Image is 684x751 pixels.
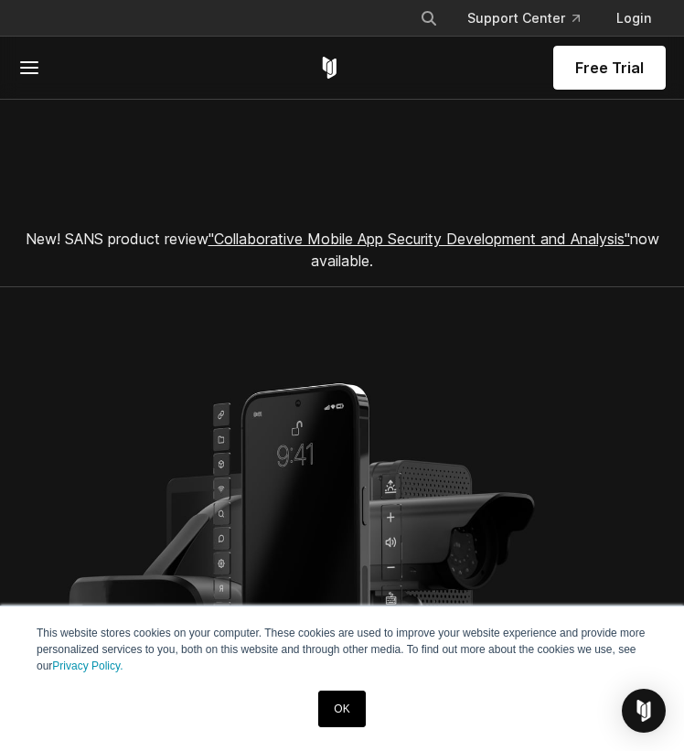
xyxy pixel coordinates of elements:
span: Free Trial [575,57,644,79]
a: Support Center [453,2,594,35]
p: This website stores cookies on your computer. These cookies are used to improve your website expe... [37,625,647,674]
a: OK [318,691,365,727]
a: Corellium Home [318,57,341,79]
div: Navigation Menu [405,2,666,35]
button: Search [412,2,445,35]
div: Open Intercom Messenger [622,689,666,733]
a: "Collaborative Mobile App Security Development and Analysis" [208,230,630,248]
a: Privacy Policy. [52,660,123,672]
a: Login [602,2,666,35]
span: New! SANS product review now available. [26,230,659,270]
a: Free Trial [553,46,666,90]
